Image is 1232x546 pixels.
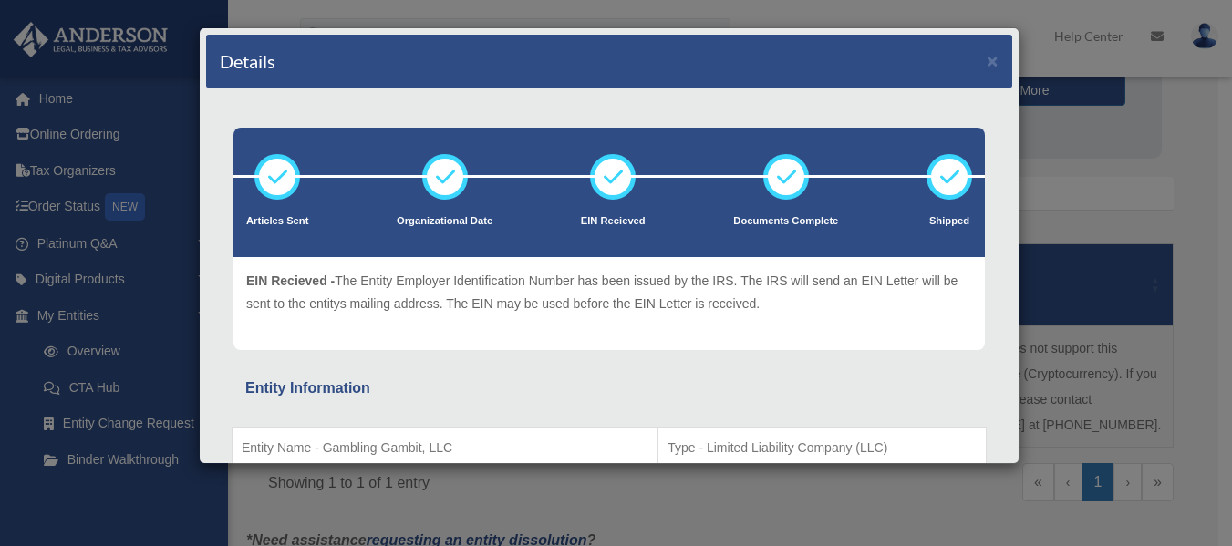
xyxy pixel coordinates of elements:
p: Entity Name - Gambling Gambit, LLC [242,437,648,459]
button: × [987,51,999,70]
p: Organizational Date [397,212,492,231]
p: Articles Sent [246,212,308,231]
span: EIN Recieved - [246,273,335,288]
div: Entity Information [245,376,973,401]
p: Shipped [927,212,972,231]
p: The Entity Employer Identification Number has been issued by the IRS. The IRS will send an EIN Le... [246,270,972,314]
p: EIN Recieved [581,212,646,231]
p: Documents Complete [733,212,838,231]
h4: Details [220,48,275,74]
p: Type - Limited Liability Company (LLC) [668,437,977,459]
